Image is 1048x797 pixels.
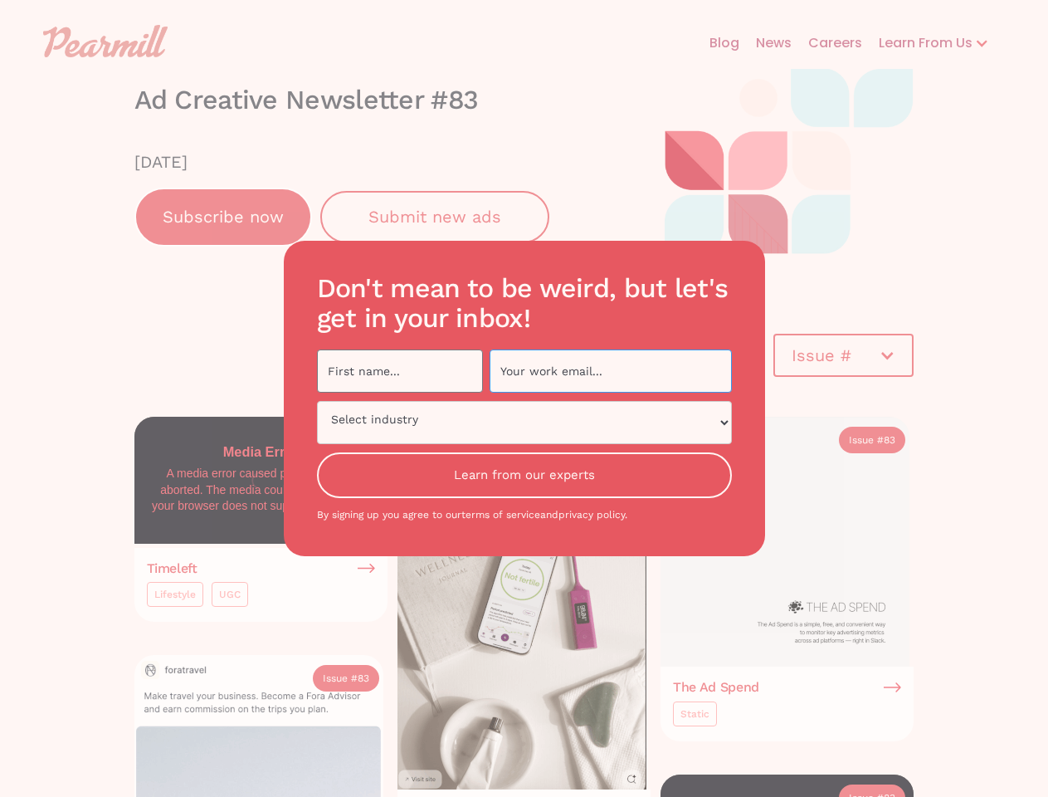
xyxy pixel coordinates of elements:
div: By signing up you agree to our and . [317,506,732,523]
input: First name... [317,350,483,393]
a: terms of service [461,509,540,521]
input: Your work email... [490,350,732,393]
h1: Don't mean to be weird, but let's get in your inbox! [317,274,732,332]
a: privacy policy [558,509,625,521]
form: Newsletter Subscription Form [317,274,732,522]
input: Learn from our experts [317,452,732,498]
